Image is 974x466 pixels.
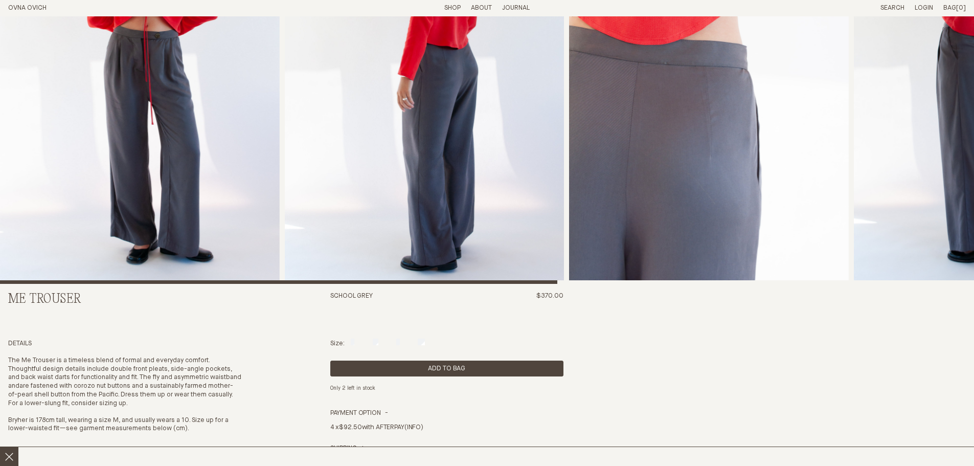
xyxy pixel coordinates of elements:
[880,5,904,11] a: Search
[8,357,241,408] p: The Me Trouser is a timeless blend of formal and everyday comfort. Thoughtful design details incl...
[330,445,365,453] a: Shipping
[915,5,933,11] a: Login
[330,340,345,348] p: Size:
[471,4,492,13] summary: About
[339,424,361,431] span: $92.50
[330,361,563,376] button: Add product to cart
[943,5,956,11] span: Bag
[444,5,461,11] a: Shop
[418,340,425,347] label: XL
[8,5,47,11] a: Home
[8,417,229,432] span: Bryher is 178cm tall, wearing a size M, and usually wears a 10. Size up for a lower-waisted fit—s...
[502,5,530,11] a: Journal
[8,340,241,348] h4: Details
[373,340,378,347] label: M
[330,417,563,445] div: 4 x with AFTERPAY
[351,340,354,347] label: S
[396,340,399,347] label: L
[330,386,375,391] em: Only 2 left in stock
[536,293,563,299] span: $370.00
[330,292,373,331] h3: School Grey
[956,5,966,11] span: [0]
[404,424,423,431] a: (INFO)
[330,409,388,418] summary: Payment Option
[8,292,241,307] h2: Me Trouser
